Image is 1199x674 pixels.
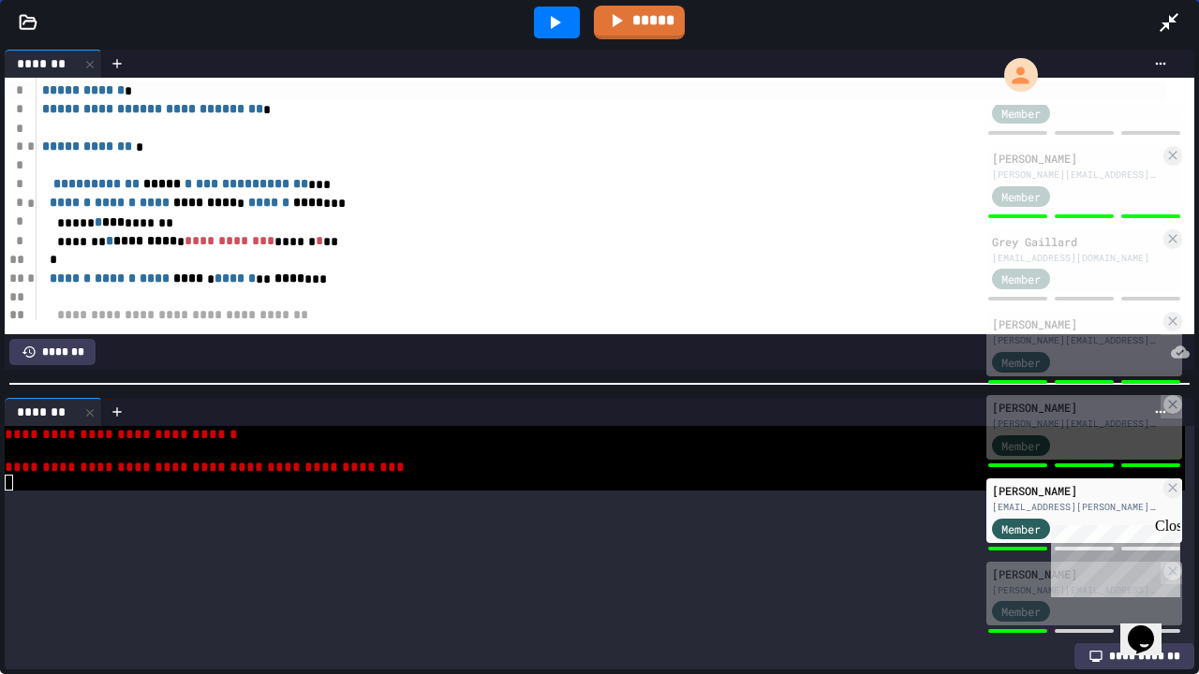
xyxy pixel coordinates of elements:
div: [EMAIL_ADDRESS][PERSON_NAME][DOMAIN_NAME] [992,500,1161,514]
div: [PERSON_NAME][EMAIL_ADDRESS][PERSON_NAME][DOMAIN_NAME] [992,583,1161,597]
span: Member [1001,188,1041,205]
div: [PERSON_NAME] [992,150,1161,167]
iframe: chat widget [1044,518,1180,597]
div: [EMAIL_ADDRESS][DOMAIN_NAME] [992,251,1161,265]
span: Member [1001,271,1041,287]
div: Grey Gaillard [992,233,1161,250]
div: [PERSON_NAME] [992,399,1161,416]
span: Member [1001,437,1041,454]
div: [PERSON_NAME][EMAIL_ADDRESS][PERSON_NAME][DOMAIN_NAME] [992,417,1161,431]
span: Member [1001,603,1041,620]
div: [PERSON_NAME] [992,315,1161,332]
iframe: chat widget [1120,599,1180,655]
span: Member [1001,520,1041,537]
div: [PERSON_NAME][EMAIL_ADDRESS][PERSON_NAME][DOMAIN_NAME] [992,333,1161,347]
div: [PERSON_NAME] [992,482,1161,499]
div: [PERSON_NAME] [992,565,1161,582]
div: [PERSON_NAME][EMAIL_ADDRESS][PERSON_NAME][DOMAIN_NAME] [992,168,1161,182]
div: My Account [984,53,1043,96]
span: Member [1001,105,1041,122]
span: Member [1001,354,1041,371]
div: Chat with us now!Close [7,7,129,119]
